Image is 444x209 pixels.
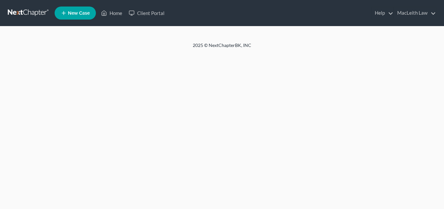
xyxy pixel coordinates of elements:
a: MacLeith Law [394,7,436,19]
a: Client Portal [125,7,168,19]
a: Home [98,7,125,19]
div: 2025 © NextChapterBK, INC [37,42,407,54]
a: Help [372,7,393,19]
new-legal-case-button: New Case [55,7,96,20]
